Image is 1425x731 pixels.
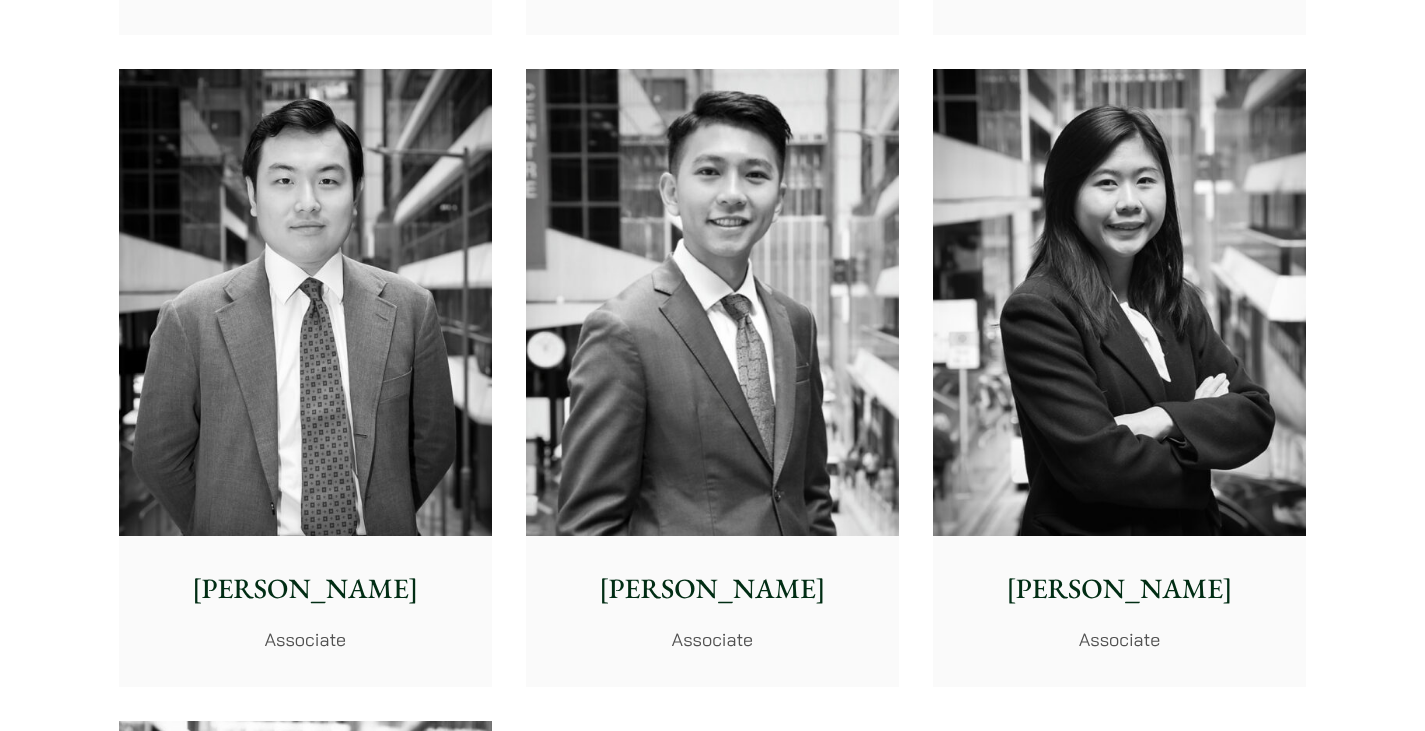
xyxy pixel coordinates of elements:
p: Associate [135,626,476,653]
p: [PERSON_NAME] [542,568,883,610]
p: Associate [542,626,883,653]
p: Associate [949,626,1290,653]
p: [PERSON_NAME] [949,568,1290,610]
a: [PERSON_NAME] Associate [933,69,1306,687]
p: [PERSON_NAME] [135,568,476,610]
a: [PERSON_NAME] Associate [526,69,899,687]
a: [PERSON_NAME] Associate [119,69,492,687]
